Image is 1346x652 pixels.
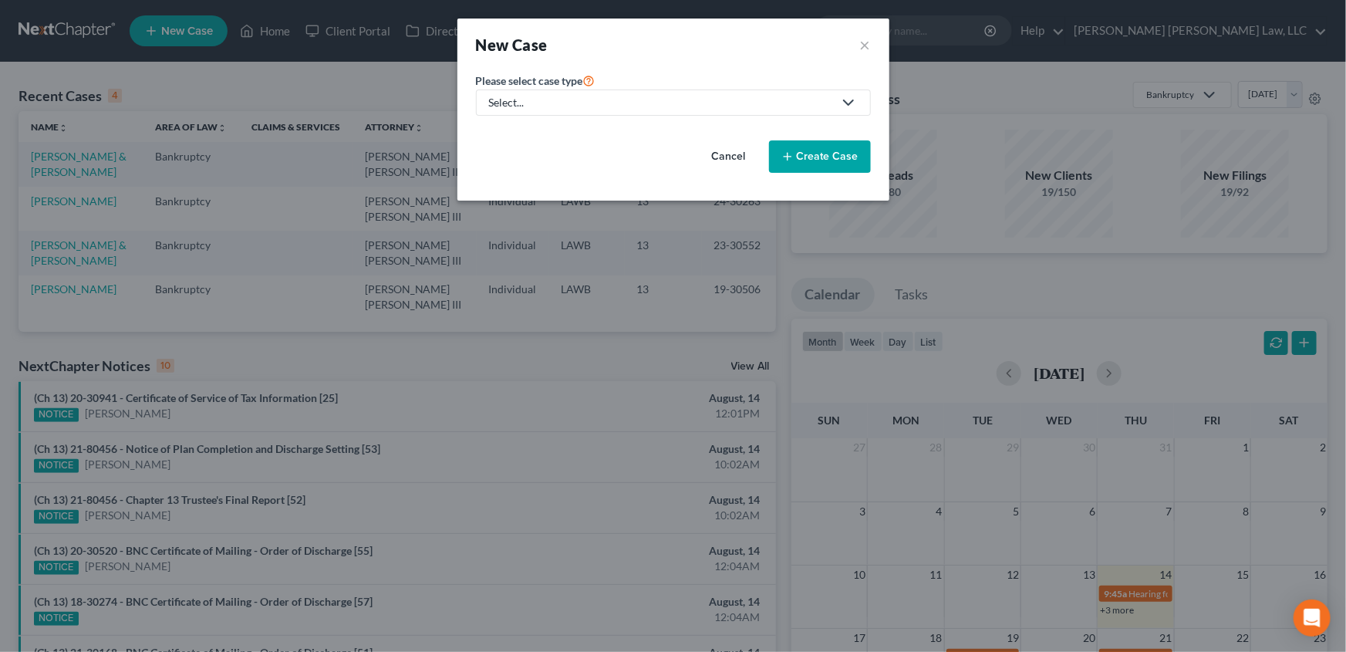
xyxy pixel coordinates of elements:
[476,74,583,87] span: Please select case type
[860,34,871,56] button: ×
[1294,600,1331,637] div: Open Intercom Messenger
[695,141,763,172] button: Cancel
[489,95,833,110] div: Select...
[769,140,871,173] button: Create Case
[476,35,548,54] strong: New Case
